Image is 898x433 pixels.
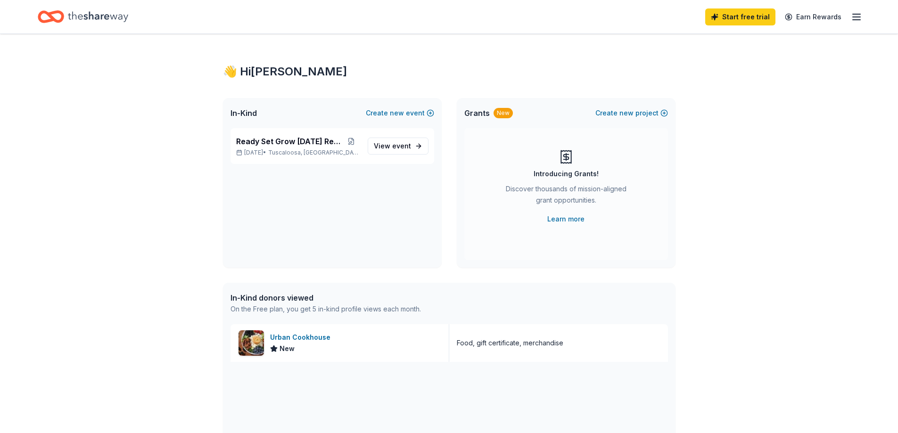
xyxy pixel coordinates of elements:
[231,107,257,119] span: In-Kind
[494,108,513,118] div: New
[595,107,668,119] button: Createnewproject
[457,337,563,349] div: Food, gift certificate, merchandise
[236,136,343,147] span: Ready Set Grow [DATE] Reunion
[705,8,775,25] a: Start free trial
[270,332,334,343] div: Urban Cookhouse
[368,138,428,155] a: View event
[231,292,421,303] div: In-Kind donors viewed
[268,149,360,156] span: Tuscaloosa, [GEOGRAPHIC_DATA]
[239,330,264,356] img: Image for Urban Cookhouse
[38,6,128,28] a: Home
[392,142,411,150] span: event
[374,140,411,152] span: View
[223,64,676,79] div: 👋 Hi [PERSON_NAME]
[231,303,421,315] div: On the Free plan, you get 5 in-kind profile views each month.
[236,149,360,156] p: [DATE] •
[464,107,490,119] span: Grants
[547,213,585,225] a: Learn more
[280,343,295,354] span: New
[779,8,847,25] a: Earn Rewards
[390,107,404,119] span: new
[534,168,599,180] div: Introducing Grants!
[366,107,434,119] button: Createnewevent
[502,183,630,210] div: Discover thousands of mission-aligned grant opportunities.
[619,107,634,119] span: new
